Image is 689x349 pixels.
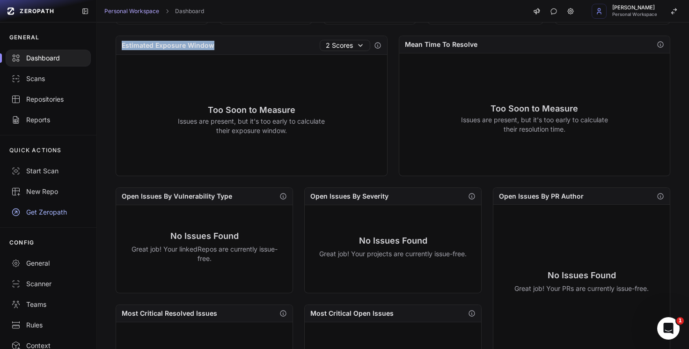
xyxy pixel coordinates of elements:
[11,208,85,217] div: Get Zeropath
[676,317,684,325] span: 1
[164,8,170,15] svg: chevron right,
[9,239,34,246] p: CONFIG
[131,245,278,263] p: Great job! Your linkedRepos are currently issue-free.
[11,259,85,268] div: General
[319,249,467,259] p: Great job! Your projects are currently issue-free.
[514,269,649,282] h3: No Issues Found
[178,104,325,117] h3: Too Soon to Measure
[499,192,584,201] h2: Open Issues By PR Author
[657,317,680,340] iframe: Intercom live chat
[11,187,85,196] div: New Repo
[612,5,657,10] span: [PERSON_NAME]
[11,279,85,289] div: Scanner
[9,147,62,154] p: QUICK ACTIONS
[178,117,325,135] p: Issues are present, but it's too early to calculate their exposure window.
[11,300,85,309] div: Teams
[11,53,85,63] div: Dashboard
[11,320,85,330] div: Rules
[461,115,608,134] p: Issues are present, but it's too early to calculate their resolution time.
[514,284,649,293] p: Great job! Your PRs are currently issue-free.
[104,7,204,15] nav: breadcrumb
[20,7,54,15] span: ZEROPATH
[175,7,204,15] a: Dashboard
[319,234,467,247] h3: No Issues Found
[310,192,388,201] h2: Open Issues By Severity
[11,166,85,176] div: Start Scan
[320,40,370,51] button: 2 Scores
[11,95,85,104] div: Repositories
[612,12,657,17] span: Personal Workspace
[104,7,159,15] a: Personal Workspace
[405,40,477,49] h2: Mean Time To Resolve
[122,192,232,201] h2: Open Issues By Vulnerability Type
[310,309,394,318] h2: Most Critical Open Issues
[122,309,217,318] h2: Most Critical Resolved Issues
[461,102,608,115] h3: Too Soon to Measure
[11,74,85,83] div: Scans
[9,34,39,41] p: GENERAL
[122,41,214,50] h2: Estimated Exposure Window
[11,115,85,125] div: Reports
[131,230,278,243] h3: No Issues Found
[4,4,74,19] a: ZEROPATH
